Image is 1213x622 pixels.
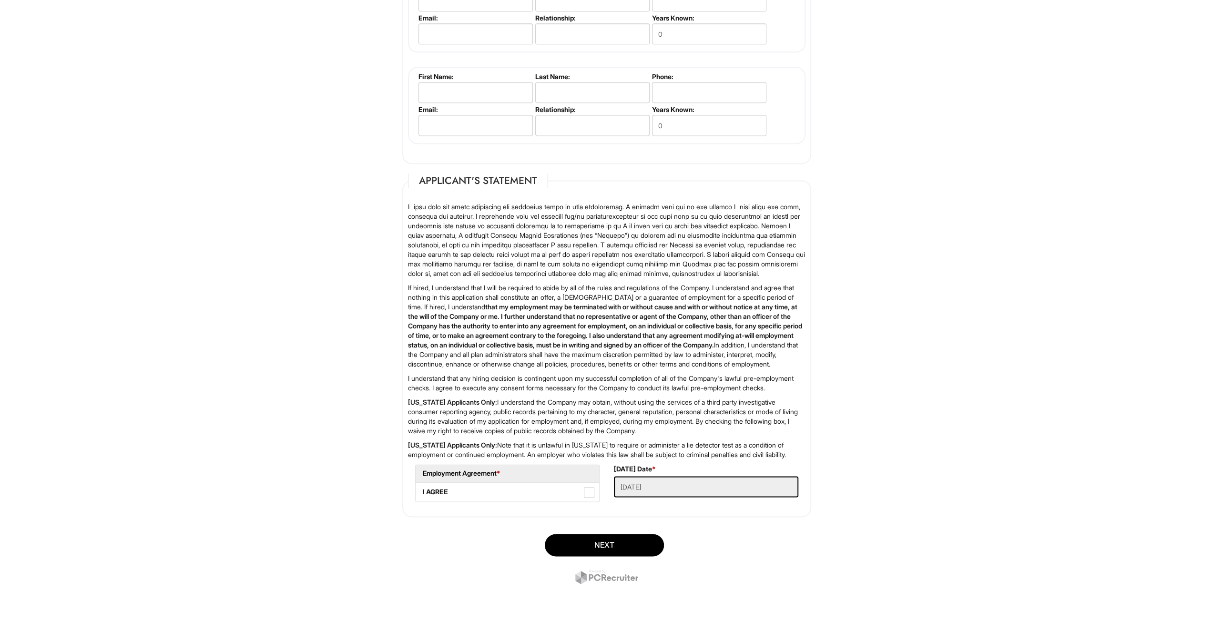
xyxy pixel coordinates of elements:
[408,398,805,436] p: I understand the Company may obtain, without using the services of a third party investigative co...
[652,72,765,81] label: Phone:
[652,14,765,22] label: Years Known:
[408,202,805,278] p: L ipsu dolo sit ametc adipiscing eli seddoeius tempo in utla etdoloremag. A enimadm veni qui no e...
[535,105,648,113] label: Relationship:
[408,440,805,459] p: Note that it is unlawful in [US_STATE] to require or administer a lie detector test as a conditio...
[614,464,656,474] label: [DATE] Date
[408,283,805,369] p: If hired, I understand that I will be required to abide by all of the rules and regulations of th...
[423,469,592,477] h5: Employment Agreement
[408,374,805,393] p: I understand that any hiring decision is contingent upon my successful completion of all of the C...
[652,105,765,113] label: Years Known:
[535,14,648,22] label: Relationship:
[408,173,548,188] legend: Applicant's Statement
[418,72,531,81] label: First Name:
[418,105,531,113] label: Email:
[418,14,531,22] label: Email:
[408,441,497,449] strong: [US_STATE] Applicants Only:
[416,482,599,501] label: I AGREE
[408,303,802,349] strong: that my employment may be terminated with or without cause and with or without notice at any time...
[535,72,648,81] label: Last Name:
[614,476,798,497] input: Today's Date
[408,398,497,406] strong: [US_STATE] Applicants Only:
[545,534,664,556] button: Next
